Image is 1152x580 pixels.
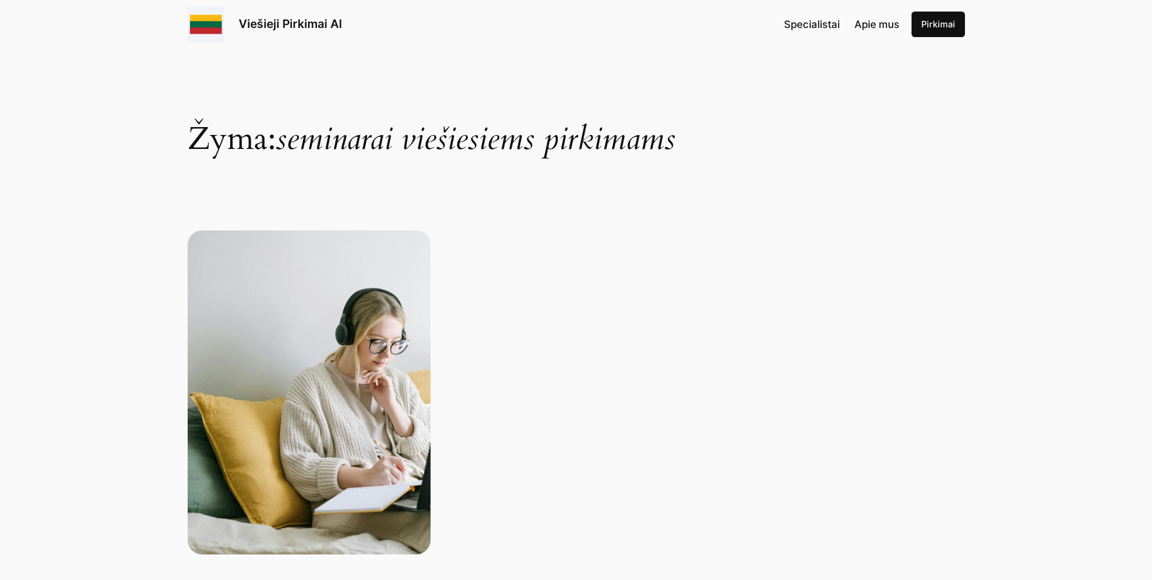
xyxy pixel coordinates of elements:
img: Viešieji pirkimai logo [188,6,224,43]
span: seminarai viešiesiems pirkimams [276,117,675,161]
a: Pirkimai [912,12,965,37]
a: Apie mus [854,16,899,32]
h1: Žyma: [188,60,965,155]
nav: Navigation [784,16,899,32]
a: Viešieji Pirkimai AI [239,16,342,31]
: Viešųjų pirkimų mokymai 2025 m. [188,230,431,554]
span: Apie mus [854,18,899,30]
span: Specialistai [784,18,840,30]
a: Specialistai [784,16,840,32]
